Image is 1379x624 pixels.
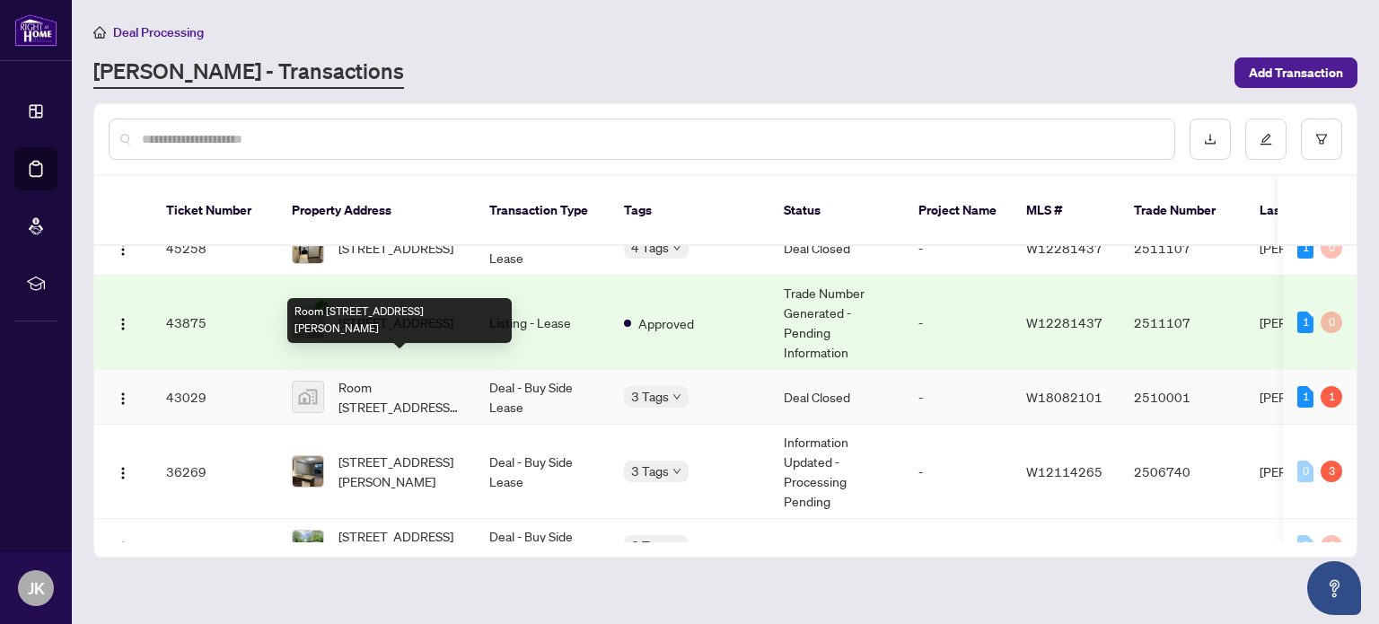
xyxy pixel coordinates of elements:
div: 0 [1321,535,1342,557]
span: [STREET_ADDRESS] [338,238,453,258]
td: 2511107 [1120,276,1245,370]
img: thumbnail-img [293,456,323,487]
span: Room [STREET_ADDRESS][PERSON_NAME] [338,377,461,417]
img: Logo [116,391,130,406]
td: 2511107 [1120,221,1245,276]
button: edit [1245,119,1287,160]
td: Deal - Buy Side Lease [475,370,610,425]
th: Project Name [904,176,1012,246]
button: Logo [109,308,137,337]
td: 2506740 [1120,425,1245,519]
div: 0 [1297,535,1313,557]
span: W12281437 [1026,240,1102,256]
span: down [672,541,681,550]
td: 2505522 [1120,519,1245,574]
span: JK [28,576,45,601]
td: Deal - Sell Side Lease [475,221,610,276]
td: Information Updated - Processing Pending [769,425,904,519]
span: download [1204,133,1217,145]
img: Logo [116,466,130,480]
th: Trade Number [1120,176,1245,246]
td: 36269 [152,425,277,519]
span: filter [1315,133,1328,145]
div: 1 [1321,386,1342,408]
div: 0 [1297,461,1313,482]
img: thumbnail-img [293,233,323,263]
th: Property Address [277,176,475,246]
td: Listing - Lease [475,276,610,370]
span: [STREET_ADDRESS][PERSON_NAME] [338,526,461,566]
button: filter [1301,119,1342,160]
td: Trade Number Generated - Pending Information [769,276,904,370]
button: Logo [109,457,137,486]
td: 33016 [152,519,277,574]
span: W18082101 [1026,389,1102,405]
a: [PERSON_NAME] - Transactions [93,57,404,89]
img: Logo [116,541,130,555]
button: Open asap [1307,561,1361,615]
span: Add Transaction [1249,58,1343,87]
span: home [93,26,106,39]
span: 3 Tags [631,535,669,556]
td: - [904,425,1012,519]
button: Add Transaction [1234,57,1357,88]
td: - [904,276,1012,370]
span: [STREET_ADDRESS][PERSON_NAME] [338,452,461,491]
div: 1 [1297,386,1313,408]
span: W12281437 [1026,314,1102,330]
div: 3 [1321,461,1342,482]
button: Logo [109,382,137,411]
span: 3 Tags [631,386,669,407]
th: Transaction Type [475,176,610,246]
th: Tags [610,176,769,246]
span: 4 Tags [631,237,669,258]
td: Deal Closed [769,370,904,425]
td: 43875 [152,276,277,370]
span: down [672,392,681,401]
th: MLS # [1012,176,1120,246]
div: 0 [1321,237,1342,259]
span: W12082102 [1026,538,1102,554]
button: download [1190,119,1231,160]
span: Approved [638,313,694,333]
td: 43029 [152,370,277,425]
button: Logo [109,233,137,262]
td: Deal - Buy Side Lease [475,519,610,574]
img: logo [14,13,57,47]
span: down [672,243,681,252]
div: 0 [1321,312,1342,333]
td: - [904,221,1012,276]
div: Room [STREET_ADDRESS][PERSON_NAME] [287,298,512,343]
img: thumbnail-img [293,382,323,412]
td: Deal - Buy Side Lease [475,425,610,519]
img: Logo [116,317,130,331]
td: Deal Closed [769,221,904,276]
span: edit [1260,133,1272,145]
span: W12114265 [1026,463,1102,479]
div: 1 [1297,237,1313,259]
span: Deal Processing [113,24,204,40]
td: - [769,519,904,574]
img: thumbnail-img [293,531,323,561]
th: Status [769,176,904,246]
span: 3 Tags [631,461,669,481]
td: 45258 [152,221,277,276]
button: Logo [109,532,137,560]
td: - [904,370,1012,425]
td: 2510001 [1120,370,1245,425]
span: down [672,467,681,476]
th: Ticket Number [152,176,277,246]
div: 1 [1297,312,1313,333]
img: Logo [116,242,130,257]
td: - [904,519,1012,574]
